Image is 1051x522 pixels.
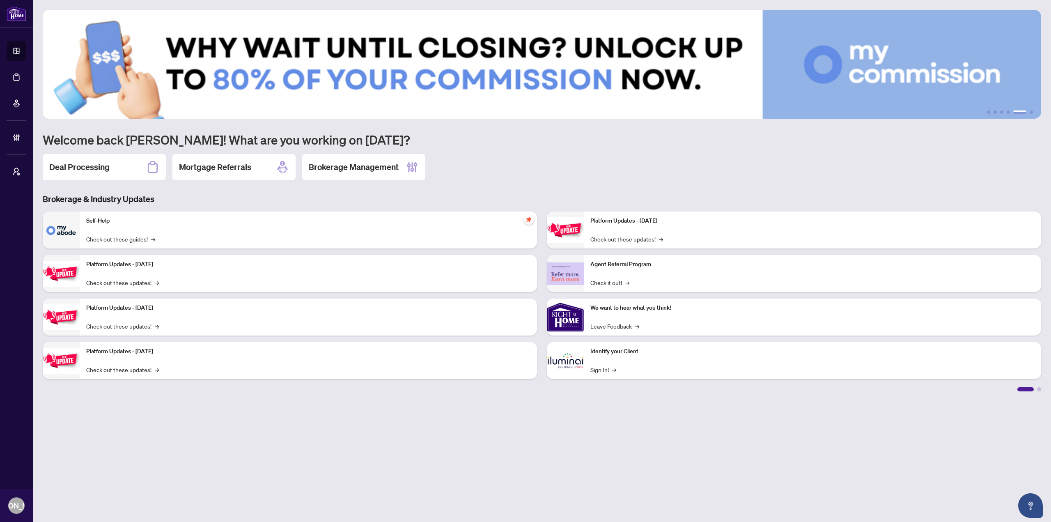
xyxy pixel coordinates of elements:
button: 3 [1000,110,1003,114]
p: Platform Updates - [DATE] [86,347,530,356]
button: 1 [987,110,990,114]
button: 4 [1007,110,1010,114]
span: → [659,235,663,244]
a: Check out these updates!→ [590,235,663,244]
a: Sign In!→ [590,365,616,374]
img: Platform Updates - June 23, 2025 [547,217,584,243]
img: We want to hear what you think! [547,299,584,336]
button: 2 [994,110,997,114]
img: Slide 4 [43,10,1041,119]
a: Check out these updates!→ [86,365,159,374]
p: Self-Help [86,216,530,225]
span: → [155,365,159,374]
span: → [155,278,159,287]
img: Identify your Client [547,342,584,379]
img: Platform Updates - September 16, 2025 [43,261,80,287]
button: Open asap [1018,493,1043,518]
a: Check out these updates!→ [86,322,159,331]
span: pushpin [524,215,534,225]
p: Platform Updates - [DATE] [86,260,530,269]
span: → [151,235,155,244]
p: Agent Referral Program [590,260,1035,269]
span: → [625,278,629,287]
a: Check it out!→ [590,278,629,287]
span: user-switch [12,168,21,176]
span: → [635,322,639,331]
h2: Brokerage Management [309,161,399,173]
h1: Welcome back [PERSON_NAME]! What are you working on [DATE]? [43,132,1041,147]
button: 6 [1030,110,1033,114]
a: Leave Feedback→ [590,322,639,331]
p: Platform Updates - [DATE] [86,304,530,313]
h3: Brokerage & Industry Updates [43,193,1041,205]
img: Platform Updates - July 21, 2025 [43,304,80,330]
h2: Deal Processing [49,161,110,173]
button: 5 [1013,110,1026,114]
img: logo [7,6,26,21]
a: Check out these guides!→ [86,235,155,244]
p: We want to hear what you think! [590,304,1035,313]
span: → [612,365,616,374]
p: Platform Updates - [DATE] [590,216,1035,225]
span: → [155,322,159,331]
img: Agent Referral Program [547,262,584,285]
img: Platform Updates - July 8, 2025 [43,348,80,374]
img: Self-Help [43,212,80,248]
h2: Mortgage Referrals [179,161,251,173]
a: Check out these updates!→ [86,278,159,287]
p: Identify your Client [590,347,1035,356]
